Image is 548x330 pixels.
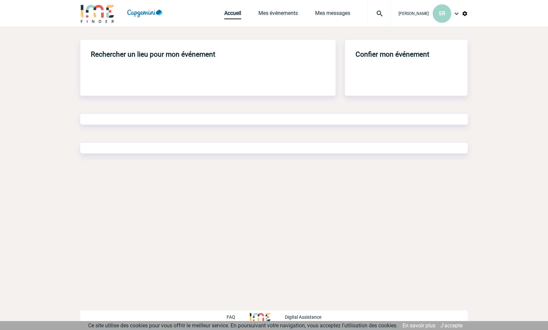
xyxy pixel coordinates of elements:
[227,314,235,320] p: FAQ
[227,313,250,320] a: FAQ
[403,322,435,329] a: En savoir plus
[224,10,241,19] a: Accueil
[91,50,215,58] h4: Rechercher un lieu pour mon événement
[285,314,321,320] p: Digital Assistance
[440,322,463,329] a: J'accepte
[356,50,429,58] h4: Confier mon événement
[250,313,270,321] img: http://www.idealmeetingsevents.fr/
[88,322,398,329] span: Ce site utilise des cookies pour vous offrir le meilleur service. En poursuivant votre navigation...
[258,10,298,19] a: Mes événements
[439,10,445,17] span: SR
[80,4,115,23] img: IME-Finder
[399,11,429,16] span: [PERSON_NAME]
[315,10,350,19] a: Mes messages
